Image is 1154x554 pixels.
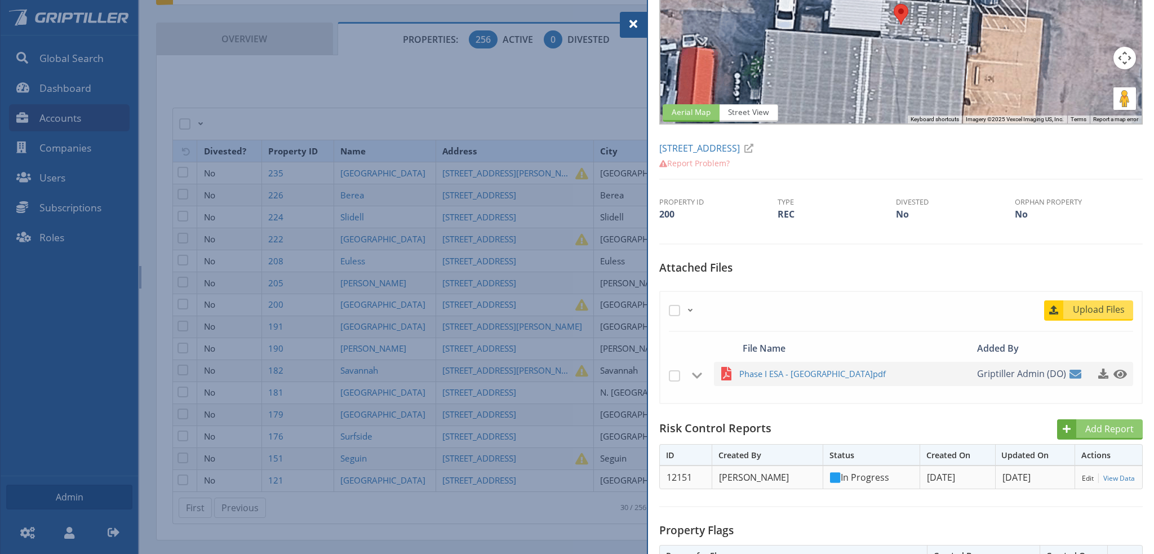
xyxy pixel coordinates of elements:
[1065,303,1133,316] span: Upload Files
[1082,473,1094,483] a: Edit
[896,208,909,220] span: No
[667,471,692,484] a: 12151
[659,142,758,154] a: [STREET_ADDRESS]
[974,340,1058,356] div: Added By
[911,116,959,123] button: Keyboard shortcuts
[1001,449,1068,462] div: Updated On
[1113,47,1136,69] button: Map camera controls
[659,158,730,169] a: Report Problem?
[659,524,1143,537] h5: Property Flags
[666,449,705,462] div: ID
[778,197,896,207] th: Type
[739,367,948,381] span: Phase I ESA - [GEOGRAPHIC_DATA]pdf
[712,466,823,489] td: [PERSON_NAME]
[718,449,817,462] div: Created By
[920,466,995,489] td: [DATE]
[1113,87,1136,110] button: Drag Pegman onto the map to open Street View
[1093,116,1138,122] a: Report a map error
[823,466,920,489] td: In Progress
[829,449,913,462] div: Status
[659,208,674,220] span: 200
[1015,208,1028,220] span: No
[659,420,771,436] span: Risk Control Reports
[1071,116,1086,122] a: Terms (opens in new tab)
[719,104,778,122] span: Street View
[659,197,778,207] th: Property ID
[977,362,1066,386] span: Griptiller Admin (DO)
[1081,449,1136,462] div: Actions
[1057,419,1143,440] a: Add Report
[739,340,974,356] div: File Name
[1110,364,1125,384] a: Click to preview this file
[1015,197,1133,207] th: Orphan Property
[926,449,989,462] div: Created On
[966,116,1064,122] span: Imagery ©2025 Vexcel Imaging US, Inc.
[739,367,974,381] a: Phase I ESA - [GEOGRAPHIC_DATA]pdf
[1103,473,1135,483] a: View Data
[663,104,720,122] span: Aerial Map
[659,262,1143,282] h5: Attached Files
[1096,471,1101,484] span: |
[995,466,1075,489] td: [DATE]
[896,197,1014,207] th: Divested
[1078,422,1143,436] span: Add Report
[1044,300,1133,321] a: Upload Files
[778,208,795,220] span: REC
